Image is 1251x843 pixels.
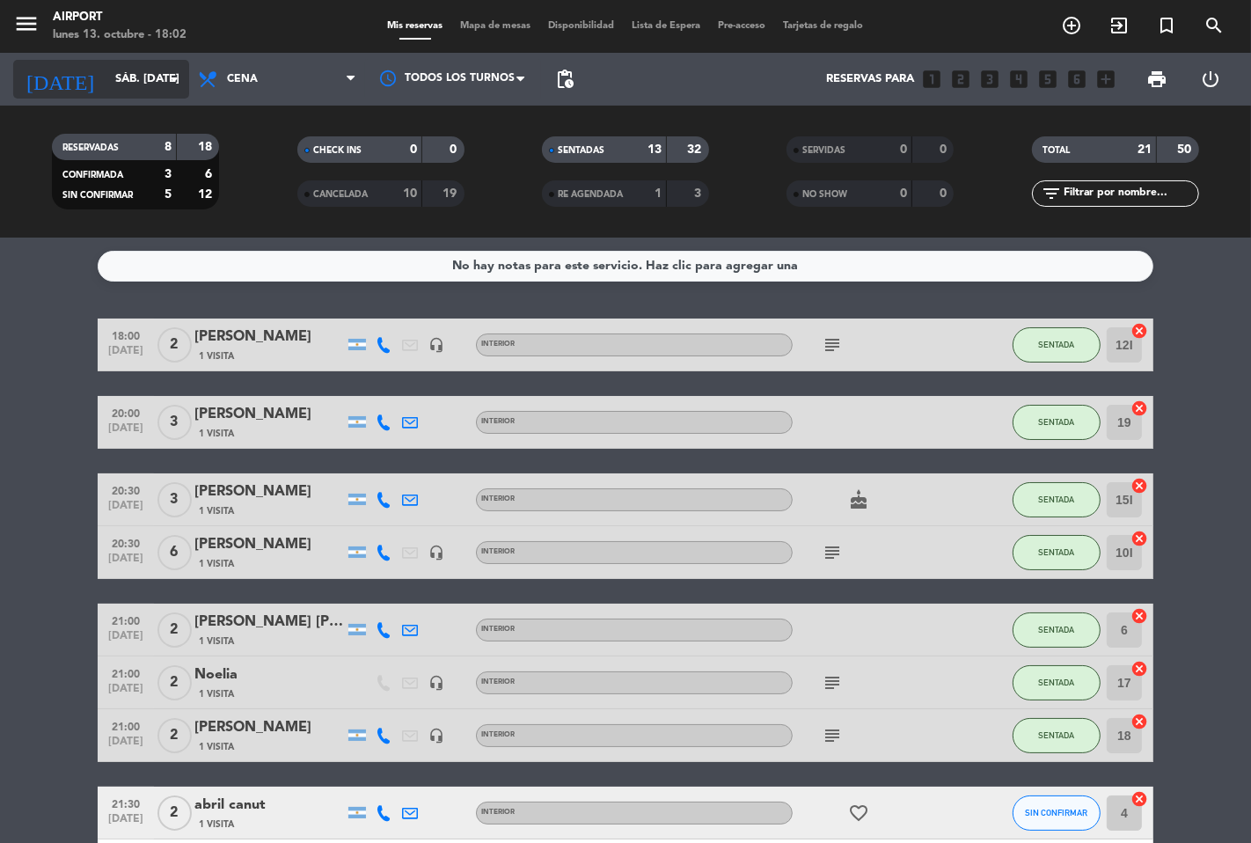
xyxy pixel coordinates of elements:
i: cancel [1130,400,1148,417]
i: cancel [1130,607,1148,625]
i: cancel [1130,530,1148,547]
span: 1 Visita [199,427,234,441]
span: 1 Visita [199,740,234,754]
span: Mis reservas [379,21,452,31]
i: subject [822,725,843,746]
span: Reservas para [826,72,914,86]
input: Filtrar por nombre... [1062,184,1198,203]
span: SENTADA [1039,730,1075,740]
div: [PERSON_NAME] [194,480,344,503]
i: arrow_drop_down [164,69,185,90]
span: print [1146,69,1167,90]
button: SENTADA [1013,718,1101,753]
button: SIN CONFIRMAR [1013,795,1101,831]
strong: 10 [403,187,417,200]
span: 1 Visita [199,817,234,832]
i: search [1203,15,1225,36]
i: subject [822,672,843,693]
span: Lista de Espera [624,21,710,31]
i: headset_mic [428,728,444,744]
strong: 0 [940,143,950,156]
span: 20:30 [104,532,148,553]
span: 2 [157,327,192,363]
button: SENTADA [1013,612,1101,648]
span: SENTADA [1039,417,1075,427]
div: LOG OUT [1184,53,1239,106]
span: 20:30 [104,480,148,500]
span: RE AGENDADA [558,190,623,199]
i: subject [822,542,843,563]
span: 1 Visita [199,557,234,571]
span: 21:00 [104,663,148,683]
i: exit_to_app [1108,15,1130,36]
span: INTERIOR [481,809,515,816]
button: menu [13,11,40,43]
span: SENTADA [1039,547,1075,557]
span: INTERIOR [481,495,515,502]
span: 3 [157,405,192,440]
span: INTERIOR [481,341,515,348]
i: cancel [1130,713,1148,730]
span: SIN CONFIRMAR [1026,808,1088,817]
strong: 8 [165,141,172,153]
strong: 0 [450,143,460,156]
span: Cena [227,73,258,85]
strong: 0 [940,187,950,200]
div: Airport [53,9,187,26]
span: 2 [157,612,192,648]
strong: 13 [647,143,662,156]
i: headset_mic [428,545,444,561]
button: SENTADA [1013,482,1101,517]
span: INTERIOR [481,548,515,555]
strong: 0 [410,143,417,156]
i: [DATE] [13,60,106,99]
strong: 3 [165,168,172,180]
span: [DATE] [104,630,148,650]
span: 18:00 [104,325,148,345]
strong: 5 [165,188,172,201]
i: menu [13,11,40,37]
span: SIN CONFIRMAR [62,191,133,200]
strong: 18 [198,141,216,153]
span: SENTADA [1039,625,1075,634]
strong: 0 [900,143,907,156]
i: looks_two [949,68,972,91]
span: 21:30 [104,793,148,813]
span: Mapa de mesas [452,21,540,31]
i: looks_6 [1065,68,1088,91]
i: looks_one [920,68,943,91]
div: [PERSON_NAME] [194,716,344,739]
span: 21:00 [104,715,148,736]
i: looks_5 [1036,68,1059,91]
button: SENTADA [1013,665,1101,700]
span: [DATE] [104,500,148,520]
strong: 3 [695,187,706,200]
span: 2 [157,795,192,831]
button: SENTADA [1013,405,1101,440]
span: [DATE] [104,683,148,703]
i: cancel [1130,477,1148,495]
span: TOTAL [1042,146,1070,155]
span: Pre-acceso [710,21,775,31]
span: NO SHOW [802,190,847,199]
div: lunes 13. octubre - 18:02 [53,26,187,44]
div: abril canut [194,794,344,817]
div: [PERSON_NAME] [194,326,344,348]
span: Tarjetas de regalo [775,21,873,31]
div: [PERSON_NAME] [194,403,344,426]
strong: 19 [443,187,460,200]
i: power_settings_new [1200,69,1221,90]
span: 20:00 [104,402,148,422]
span: RESERVADAS [62,143,119,152]
span: INTERIOR [481,418,515,425]
span: INTERIOR [481,626,515,633]
i: favorite_border [848,803,869,824]
span: CONFIRMADA [62,171,123,180]
span: SENTADAS [558,146,604,155]
span: [DATE] [104,553,148,573]
i: cancel [1130,790,1148,808]
i: headset_mic [428,337,444,353]
button: SENTADA [1013,327,1101,363]
i: looks_3 [978,68,1001,91]
i: add_box [1094,68,1117,91]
